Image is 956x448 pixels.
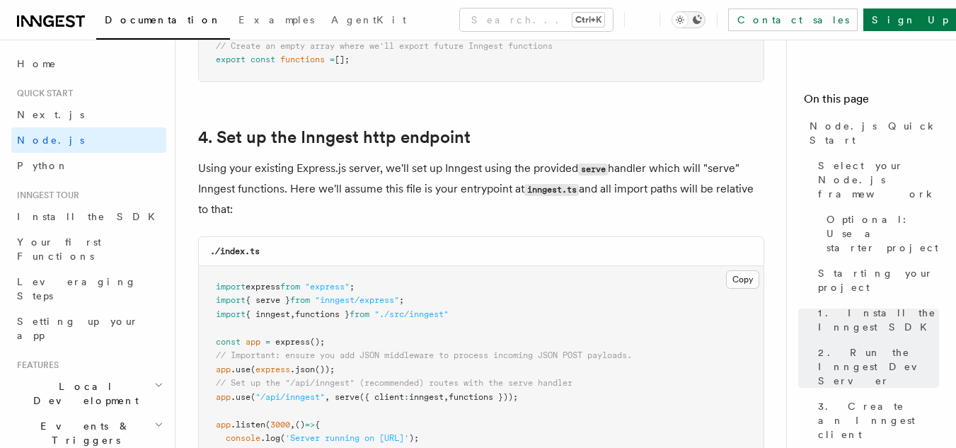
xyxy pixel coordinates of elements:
span: ( [250,364,255,374]
a: Select your Node.js framework [812,153,939,207]
a: 3. Create an Inngest client [812,394,939,447]
code: ./index.ts [210,246,260,256]
a: 4. Set up the Inngest http endpoint [198,127,471,147]
span: { serve } [246,295,290,305]
span: ; [399,295,404,305]
span: (); [310,337,325,347]
h4: On this page [804,91,939,113]
span: .json [290,364,315,374]
span: Documentation [105,14,221,25]
span: Home [17,57,57,71]
span: const [250,54,275,64]
button: Copy [726,270,759,289]
span: , [444,392,449,402]
a: Contact sales [728,8,858,31]
span: AgentKit [331,14,406,25]
span: () [295,420,305,430]
span: // Set up the "/api/inngest" (recommended) routes with the serve handler [216,378,572,388]
span: .use [231,364,250,374]
span: ); [409,433,419,443]
span: 3. Create an Inngest client [818,399,939,442]
span: Setting up your app [17,316,139,341]
span: Inngest tour [11,190,79,201]
span: ({ client [359,392,404,402]
a: Next.js [11,102,166,127]
code: serve [578,163,608,176]
span: 2. Run the Inngest Dev Server [818,345,939,388]
span: const [216,337,241,347]
span: functions } [295,309,350,319]
span: = [330,54,335,64]
span: { [315,420,320,430]
span: Node.js [17,134,84,146]
span: functions [280,54,325,64]
a: 2. Run the Inngest Dev Server [812,340,939,394]
button: Local Development [11,374,166,413]
span: express [246,282,280,292]
span: Quick start [11,88,73,99]
span: Python [17,160,69,171]
span: .listen [231,420,265,430]
span: Next.js [17,109,84,120]
span: : [404,392,409,402]
a: Leveraging Steps [11,269,166,309]
span: "express" [305,282,350,292]
button: Search...Ctrl+K [460,8,613,31]
span: ()); [315,364,335,374]
span: serve [335,392,359,402]
span: app [246,337,260,347]
span: app [216,420,231,430]
span: { inngest [246,309,290,319]
span: "/api/inngest" [255,392,325,402]
span: "inngest/express" [315,295,399,305]
span: export [216,54,246,64]
a: AgentKit [323,4,415,38]
span: Node.js Quick Start [810,119,939,147]
span: Events & Triggers [11,419,154,447]
a: Examples [230,4,323,38]
span: Your first Functions [17,236,101,262]
span: ; [350,282,355,292]
span: app [216,364,231,374]
span: []; [335,54,350,64]
span: Local Development [11,379,154,408]
span: 1. Install the Inngest SDK [818,306,939,334]
code: inngest.ts [524,184,579,196]
span: .log [260,433,280,443]
span: express [275,337,310,347]
span: 3000 [270,420,290,430]
span: import [216,309,246,319]
a: Python [11,153,166,178]
span: from [280,282,300,292]
span: = [265,337,270,347]
span: "./src/inngest" [374,309,449,319]
span: , [290,420,295,430]
span: ( [280,433,285,443]
a: Node.js Quick Start [804,113,939,153]
span: console [226,433,260,443]
span: Examples [238,14,314,25]
p: Using your existing Express.js server, we'll set up Inngest using the provided handler which will... [198,159,764,219]
span: import [216,295,246,305]
span: ( [265,420,270,430]
span: // Important: ensure you add JSON middleware to process incoming JSON POST payloads. [216,350,632,360]
span: import [216,282,246,292]
a: Optional: Use a starter project [821,207,939,260]
span: // Create an empty array where we'll export future Inngest functions [216,41,553,51]
span: Install the SDK [17,211,163,222]
span: inngest [409,392,444,402]
a: Your first Functions [11,229,166,269]
span: Optional: Use a starter project [827,212,939,255]
span: , [325,392,330,402]
a: 1. Install the Inngest SDK [812,300,939,340]
span: from [350,309,369,319]
span: 'Server running on [URL]' [285,433,409,443]
span: from [290,295,310,305]
span: , [290,309,295,319]
a: Starting your project [812,260,939,300]
span: .use [231,392,250,402]
span: app [216,392,231,402]
span: => [305,420,315,430]
span: functions })); [449,392,518,402]
a: Documentation [96,4,230,40]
